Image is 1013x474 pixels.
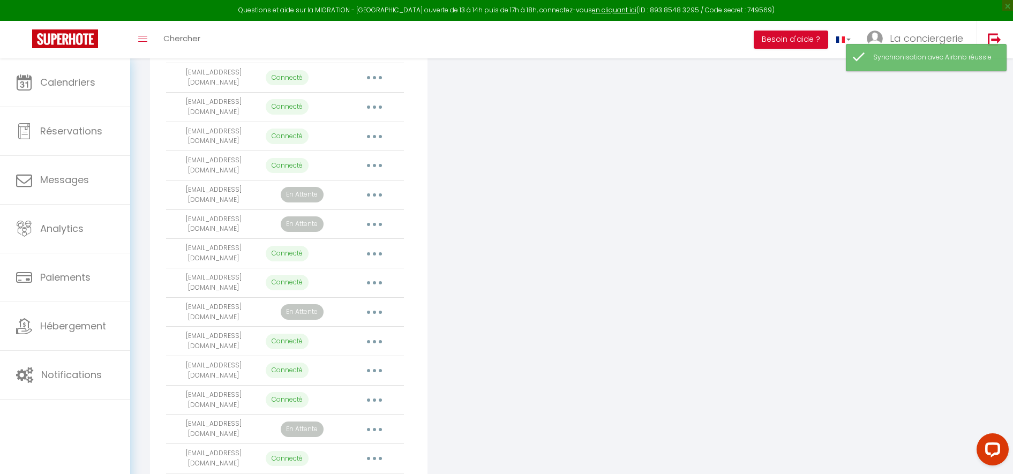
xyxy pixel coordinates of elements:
[988,33,1001,46] img: logout
[40,222,84,235] span: Analytics
[281,187,324,202] p: En Attente
[266,246,309,261] p: Connecté
[890,32,963,45] span: La conciergerie
[166,356,261,386] td: [EMAIL_ADDRESS][DOMAIN_NAME]
[266,70,309,86] p: Connecté
[40,270,91,284] span: Paiements
[40,76,95,89] span: Calendriers
[266,451,309,467] p: Connecté
[166,180,261,209] td: [EMAIL_ADDRESS][DOMAIN_NAME]
[166,63,261,93] td: [EMAIL_ADDRESS][DOMAIN_NAME]
[592,5,636,14] a: en cliquant ici
[32,29,98,48] img: Super Booking
[166,415,261,444] td: [EMAIL_ADDRESS][DOMAIN_NAME]
[166,327,261,356] td: [EMAIL_ADDRESS][DOMAIN_NAME]
[166,209,261,239] td: [EMAIL_ADDRESS][DOMAIN_NAME]
[754,31,828,49] button: Besoin d'aide ?
[163,33,200,44] span: Chercher
[40,319,106,333] span: Hébergement
[166,268,261,297] td: [EMAIL_ADDRESS][DOMAIN_NAME]
[166,122,261,151] td: [EMAIL_ADDRESS][DOMAIN_NAME]
[867,31,883,47] img: ...
[41,368,102,381] span: Notifications
[266,392,309,408] p: Connecté
[266,158,309,174] p: Connecté
[281,216,324,232] p: En Attente
[266,129,309,144] p: Connecté
[281,422,324,437] p: En Attente
[166,92,261,122] td: [EMAIL_ADDRESS][DOMAIN_NAME]
[166,239,261,268] td: [EMAIL_ADDRESS][DOMAIN_NAME]
[266,99,309,115] p: Connecté
[166,444,261,473] td: [EMAIL_ADDRESS][DOMAIN_NAME]
[266,275,309,290] p: Connecté
[40,173,89,186] span: Messages
[166,385,261,415] td: [EMAIL_ADDRESS][DOMAIN_NAME]
[266,334,309,349] p: Connecté
[166,297,261,327] td: [EMAIL_ADDRESS][DOMAIN_NAME]
[40,124,102,138] span: Réservations
[873,52,995,63] div: Synchronisation avec Airbnb réussie
[166,151,261,180] td: [EMAIL_ADDRESS][DOMAIN_NAME]
[266,363,309,378] p: Connecté
[968,429,1013,474] iframe: LiveChat chat widget
[859,21,977,58] a: ... La conciergerie
[281,304,324,320] p: En Attente
[155,21,208,58] a: Chercher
